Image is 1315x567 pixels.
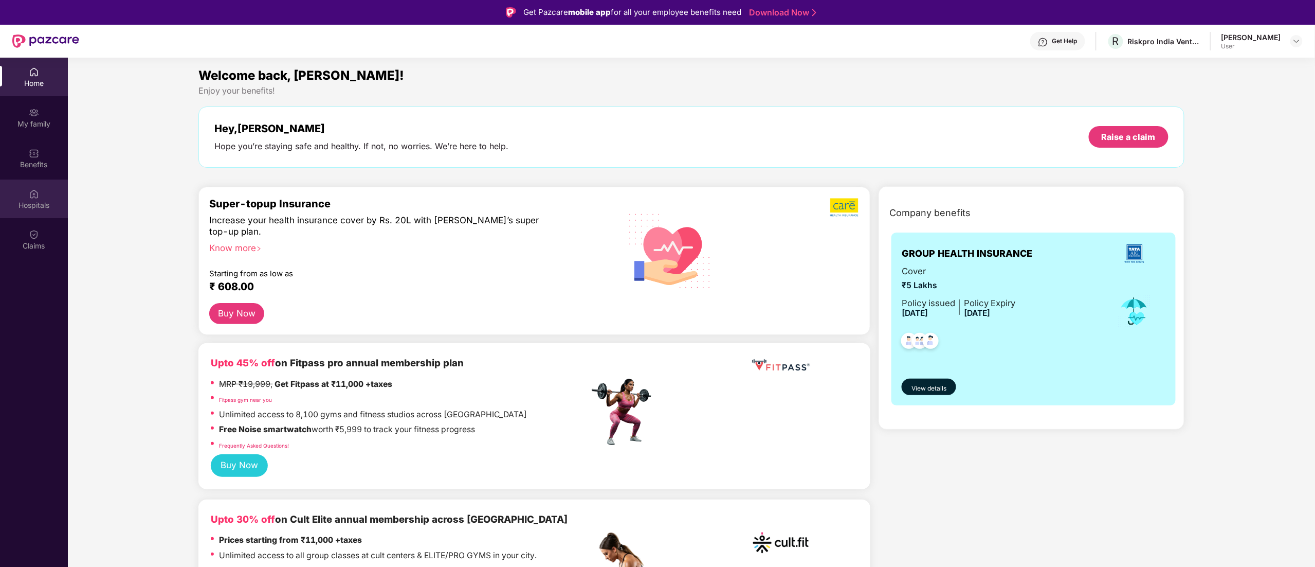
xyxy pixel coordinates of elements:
[902,264,1015,278] span: Cover
[902,279,1015,292] span: ₹5 Lakhs
[621,200,719,300] img: svg+xml;base64,PHN2ZyB4bWxucz0iaHR0cDovL3d3dy53My5vcmcvMjAwMC9zdmciIHhtbG5zOnhsaW5rPSJodHRwOi8vd3...
[219,535,362,545] strong: Prices starting from ₹11,000 +taxes
[198,85,1184,96] div: Enjoy your benefits!
[523,6,741,19] div: Get Pazcare for all your employee benefits need
[589,376,661,448] img: fpp.png
[256,246,262,252] span: right
[211,513,568,525] b: on Cult Elite annual membership across [GEOGRAPHIC_DATA]
[1121,240,1148,268] img: insurerLogo
[219,423,475,436] p: worth ₹5,999 to track your fitness progress
[198,68,404,83] span: Welcome back, [PERSON_NAME]!
[911,384,946,394] span: View details
[812,7,816,18] img: Stroke
[902,308,928,318] span: [DATE]
[211,357,464,369] b: on Fitpass pro annual membership plan
[902,296,955,310] div: Policy issued
[964,296,1015,310] div: Policy Expiry
[964,308,990,318] span: [DATE]
[1221,42,1281,50] div: User
[211,357,275,369] b: Upto 45% off
[29,67,39,77] img: svg+xml;base64,PHN2ZyBpZD0iSG9tZSIgeG1sbnM9Imh0dHA6Ly93d3cudzMub3JnLzIwMDAvc3ZnIiB3aWR0aD0iMjAiIG...
[29,108,39,118] img: svg+xml;base64,PHN2ZyB3aWR0aD0iMjAiIGhlaWdodD0iMjAiIHZpZXdCb3g9IjAgMCAyMCAyMCIgZmlsbD0ibm9uZSIgeG...
[29,229,39,240] img: svg+xml;base64,PHN2ZyBpZD0iQ2xhaW0iIHhtbG5zPSJodHRwOi8vd3d3LnczLm9yZy8yMDAwL3N2ZyIgd2lkdGg9IjIwIi...
[902,379,956,395] button: View details
[214,141,508,152] div: Hope you’re staying safe and healthy. If not, no worries. We’re here to help.
[209,242,582,250] div: Know more
[209,269,545,276] div: Starting from as low as
[1221,32,1281,42] div: [PERSON_NAME]
[219,379,272,389] del: MRP ₹19,999,
[1112,35,1119,47] span: R
[209,303,264,324] button: Buy Now
[219,424,312,434] strong: Free Noise smartwatch
[1052,37,1077,45] div: Get Help
[1292,37,1301,45] img: svg+xml;base64,PHN2ZyBpZD0iRHJvcGRvd24tMzJ4MzIiIHhtbG5zPSJodHRwOi8vd3d3LnczLm9yZy8yMDAwL3N2ZyIgd2...
[1128,37,1200,46] div: Riskpro India Ventures Private Limited
[902,246,1032,261] span: GROUP HEALTH INSURANCE
[750,356,812,375] img: fppp.png
[214,122,508,135] div: Hey, [PERSON_NAME]
[897,330,922,355] img: svg+xml;base64,PHN2ZyB4bWxucz0iaHR0cDovL3d3dy53My5vcmcvMjAwMC9zdmciIHdpZHRoPSI0OC45NDMiIGhlaWdodD...
[219,442,289,449] a: Frequently Asked Questions!
[211,454,268,477] button: Buy Now
[1038,37,1048,47] img: svg+xml;base64,PHN2ZyBpZD0iSGVscC0zMngzMiIgeG1sbnM9Imh0dHA6Ly93d3cudzMub3JnLzIwMDAvc3ZnIiB3aWR0aD...
[219,397,272,403] a: Fitpass gym near you
[568,7,611,17] strong: mobile app
[889,206,971,220] span: Company benefits
[209,198,589,210] div: Super-topup Insurance
[1102,131,1156,143] div: Raise a claim
[219,550,537,562] p: Unlimited access to all group classes at cult centers & ELITE/PRO GYMS in your city.
[1118,294,1151,328] img: icon
[275,379,392,389] strong: Get Fitpass at ₹11,000 +taxes
[12,34,79,48] img: New Pazcare Logo
[749,7,813,18] a: Download Now
[907,330,933,355] img: svg+xml;base64,PHN2ZyB4bWxucz0iaHR0cDovL3d3dy53My5vcmcvMjAwMC9zdmciIHdpZHRoPSI0OC45MTUiIGhlaWdodD...
[506,7,516,17] img: Logo
[209,215,544,238] div: Increase your health insurance cover by Rs. 20L with [PERSON_NAME]’s super top-up plan.
[219,409,527,421] p: Unlimited access to 8,100 gyms and fitness studios across [GEOGRAPHIC_DATA]
[209,280,578,293] div: ₹ 608.00
[918,330,943,355] img: svg+xml;base64,PHN2ZyB4bWxucz0iaHR0cDovL3d3dy53My5vcmcvMjAwMC9zdmciIHdpZHRoPSI0OC45NDMiIGhlaWdodD...
[830,198,860,217] img: b5dec4f62d2307b9de63beb79f102df3.png
[211,513,275,525] b: Upto 30% off
[29,189,39,199] img: svg+xml;base64,PHN2ZyBpZD0iSG9zcGl0YWxzIiB4bWxucz0iaHR0cDovL3d3dy53My5vcmcvMjAwMC9zdmciIHdpZHRoPS...
[29,148,39,158] img: svg+xml;base64,PHN2ZyBpZD0iQmVuZWZpdHMiIHhtbG5zPSJodHRwOi8vd3d3LnczLm9yZy8yMDAwL3N2ZyIgd2lkdGg9Ij...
